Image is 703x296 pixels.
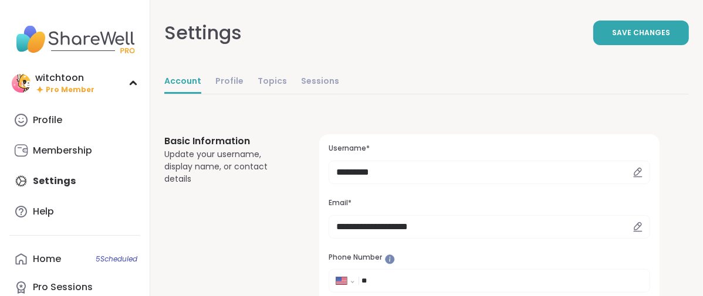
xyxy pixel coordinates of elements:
div: Profile [33,114,62,127]
a: Membership [9,137,140,165]
span: Save Changes [612,28,670,38]
div: Home [33,253,61,266]
h3: Basic Information [164,134,291,148]
div: Pro Sessions [33,281,93,294]
h3: Phone Number [329,253,650,263]
a: Account [164,70,201,94]
img: witchtoon [12,74,31,93]
span: 5 Scheduled [96,254,137,264]
div: Help [33,205,54,218]
div: Membership [33,144,92,157]
span: Pro Member [46,85,94,95]
div: Update your username, display name, or contact details [164,148,291,185]
div: witchtoon [35,72,94,84]
h3: Email* [329,198,650,208]
iframe: Spotlight [385,254,395,264]
img: ShareWell Nav Logo [9,19,140,60]
div: Settings [164,19,242,47]
a: Sessions [301,70,339,94]
a: Profile [9,106,140,134]
a: Topics [258,70,287,94]
a: Help [9,198,140,226]
a: Home5Scheduled [9,245,140,273]
a: Profile [215,70,244,94]
button: Save Changes [593,21,689,45]
h3: Username* [329,144,650,154]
